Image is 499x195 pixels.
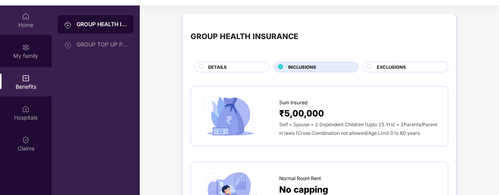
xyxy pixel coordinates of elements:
[64,41,72,49] img: svg+xml;base64,PHN2ZyB3aWR0aD0iMjAiIGhlaWdodD0iMjAiIHZpZXdCb3g9IjAgMCAyMCAyMCIgZmlsbD0ibm9uZSIgeG...
[64,21,72,29] img: svg+xml;base64,PHN2ZyB3aWR0aD0iMjAiIGhlaWdodD0iMjAiIHZpZXdCb3g9IjAgMCAyMCAyMCIgZmlsbD0ibm9uZSIgeG...
[22,13,30,20] img: svg+xml;base64,PHN2ZyBpZD0iSG9tZSIgeG1sbnM9Imh0dHA6Ly93d3cudzMub3JnLzIwMDAvc3ZnIiB3aWR0aD0iMjAiIG...
[377,64,406,71] span: EXCLUSIONS
[199,94,262,138] img: icon
[22,43,30,51] img: svg+xml;base64,PHN2ZyB3aWR0aD0iMjAiIGhlaWdodD0iMjAiIHZpZXdCb3g9IjAgMCAyMCAyMCIgZmlsbD0ibm9uZSIgeG...
[279,106,324,120] span: ₹5,00,000
[279,122,437,136] span: Self + Spouse + 2 Dependent Children (Upto 25 Yrs) + 2Parents/Parent in laws (Cross Combination n...
[22,74,30,82] img: svg+xml;base64,PHN2ZyBpZD0iQmVuZWZpdHMiIHhtbG5zPSJodHRwOi8vd3d3LnczLm9yZy8yMDAwL3N2ZyIgd2lkdGg9Ij...
[279,99,308,107] span: Sum Insured
[208,64,227,71] span: DETAILS
[191,30,298,43] div: GROUP HEALTH INSURANCE
[288,64,316,71] span: INCLUSIONS
[77,20,127,28] div: GROUP HEALTH INSURANCE
[279,175,321,182] span: Normal Room Rent
[22,105,30,113] img: svg+xml;base64,PHN2ZyBpZD0iSG9zcGl0YWxzIiB4bWxucz0iaHR0cDovL3d3dy53My5vcmcvMjAwMC9zdmciIHdpZHRoPS...
[77,41,127,48] div: GROUP TOP UP POLICY
[22,136,30,144] img: svg+xml;base64,PHN2ZyBpZD0iQ2xhaW0iIHhtbG5zPSJodHRwOi8vd3d3LnczLm9yZy8yMDAwL3N2ZyIgd2lkdGg9IjIwIi...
